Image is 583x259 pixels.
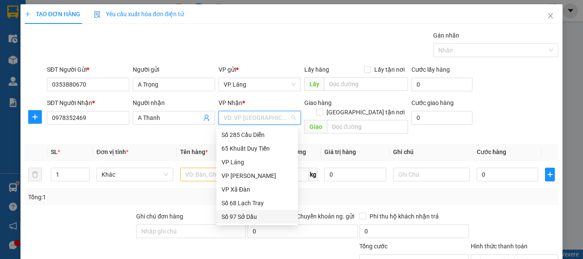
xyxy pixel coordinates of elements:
[28,168,42,181] button: delete
[133,65,215,74] div: Người gửi
[222,185,293,194] div: VP Xã Đàn
[222,144,293,153] div: 65 Khuất Duy Tiến
[433,32,459,39] label: Gán nhãn
[324,168,386,181] input: 0
[304,99,332,106] span: Giao hàng
[96,148,128,155] span: Đơn vị tính
[309,168,318,181] span: kg
[133,98,215,108] div: Người nhận
[411,66,450,73] label: Cước lấy hàng
[547,12,554,19] span: close
[222,157,293,167] div: VP Láng
[180,168,257,181] input: VD: Bàn, Ghế
[216,169,298,183] div: VP Nguyễn Trãi
[323,108,408,117] span: [GEOGRAPHIC_DATA] tận nơi
[216,210,298,224] div: Số 97 Sở Dầu
[29,113,41,120] span: plus
[136,224,246,238] input: Ghi chú đơn hàng
[94,11,101,18] img: icon
[216,142,298,155] div: 65 Khuất Duy Tiến
[28,110,42,124] button: plus
[545,168,555,181] button: plus
[216,196,298,210] div: Số 68 Lạch Tray
[393,168,470,181] input: Ghi Chú
[102,168,168,181] span: Khác
[222,212,293,221] div: Số 97 Sở Dầu
[216,155,298,169] div: VP Láng
[411,111,472,125] input: Cước giao hàng
[477,148,506,155] span: Cước hàng
[219,65,301,74] div: VP gửi
[304,120,327,134] span: Giao
[324,77,408,91] input: Dọc đường
[366,212,442,221] span: Phí thu hộ khách nhận trả
[293,212,358,221] span: Chuyển khoản ng. gửi
[304,66,329,73] span: Lấy hàng
[411,99,454,106] label: Cước giao hàng
[222,130,293,140] div: Số 285 Cầu Diễn
[371,65,408,74] span: Lấy tận nơi
[216,128,298,142] div: Số 285 Cầu Diễn
[94,11,184,17] span: Yêu cầu xuất hóa đơn điện tử
[222,198,293,208] div: Số 68 Lạch Tray
[324,148,356,155] span: Giá trị hàng
[224,78,296,91] span: VP Láng
[222,171,293,180] div: VP [PERSON_NAME]
[327,120,408,134] input: Dọc đường
[471,243,528,250] label: Hình thức thanh toán
[136,213,183,220] label: Ghi chú đơn hàng
[219,99,242,106] span: VP Nhận
[390,144,473,160] th: Ghi chú
[28,192,226,202] div: Tổng: 1
[203,114,210,121] span: user-add
[411,78,472,91] input: Cước lấy hàng
[216,183,298,196] div: VP Xã Đàn
[47,65,129,74] div: SĐT Người Gửi
[25,11,31,17] span: plus
[545,171,554,178] span: plus
[539,4,563,28] button: Close
[51,148,58,155] span: SL
[180,148,208,155] span: Tên hàng
[25,11,80,17] span: TẠO ĐƠN HÀNG
[359,243,388,250] span: Tổng cước
[47,98,129,108] div: SĐT Người Nhận
[304,77,324,91] span: Lấy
